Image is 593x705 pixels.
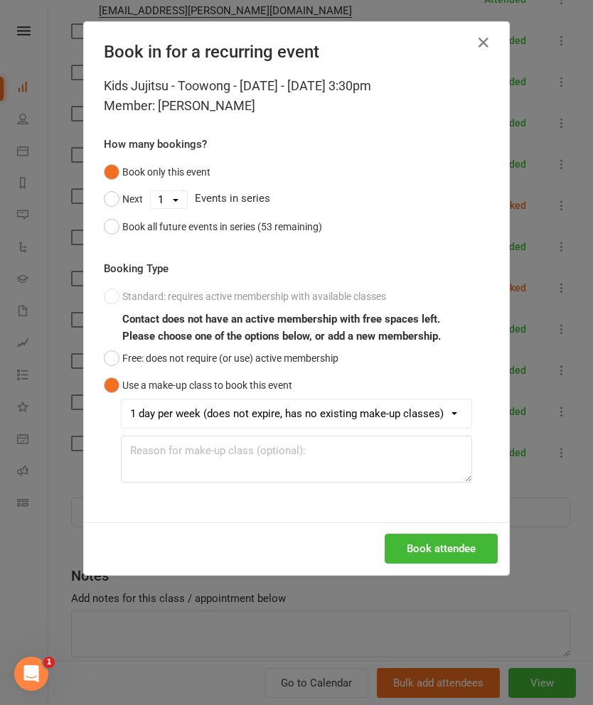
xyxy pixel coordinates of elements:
div: Kids Jujitsu - Toowong - [DATE] - [DATE] 3:30pm Member: [PERSON_NAME] [104,76,489,116]
h4: Book in for a recurring event [104,42,489,62]
button: Use a make-up class to book this event [104,372,292,399]
b: Please choose one of the options below, or add a new membership. [122,330,441,343]
button: Book attendee [385,534,498,564]
button: Book only this event [104,158,210,185]
span: 1 [43,657,55,668]
div: Book all future events in series (53 remaining) [122,219,322,235]
button: Next [104,185,143,212]
label: How many bookings? [104,136,207,153]
b: Contact does not have an active membership with free spaces left. [122,313,440,325]
div: Events in series [104,185,489,212]
button: Book all future events in series (53 remaining) [104,213,322,240]
button: Free: does not require (or use) active membership [104,345,338,372]
button: Close [472,31,495,54]
label: Booking Type [104,260,169,277]
iframe: Intercom live chat [14,657,48,691]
